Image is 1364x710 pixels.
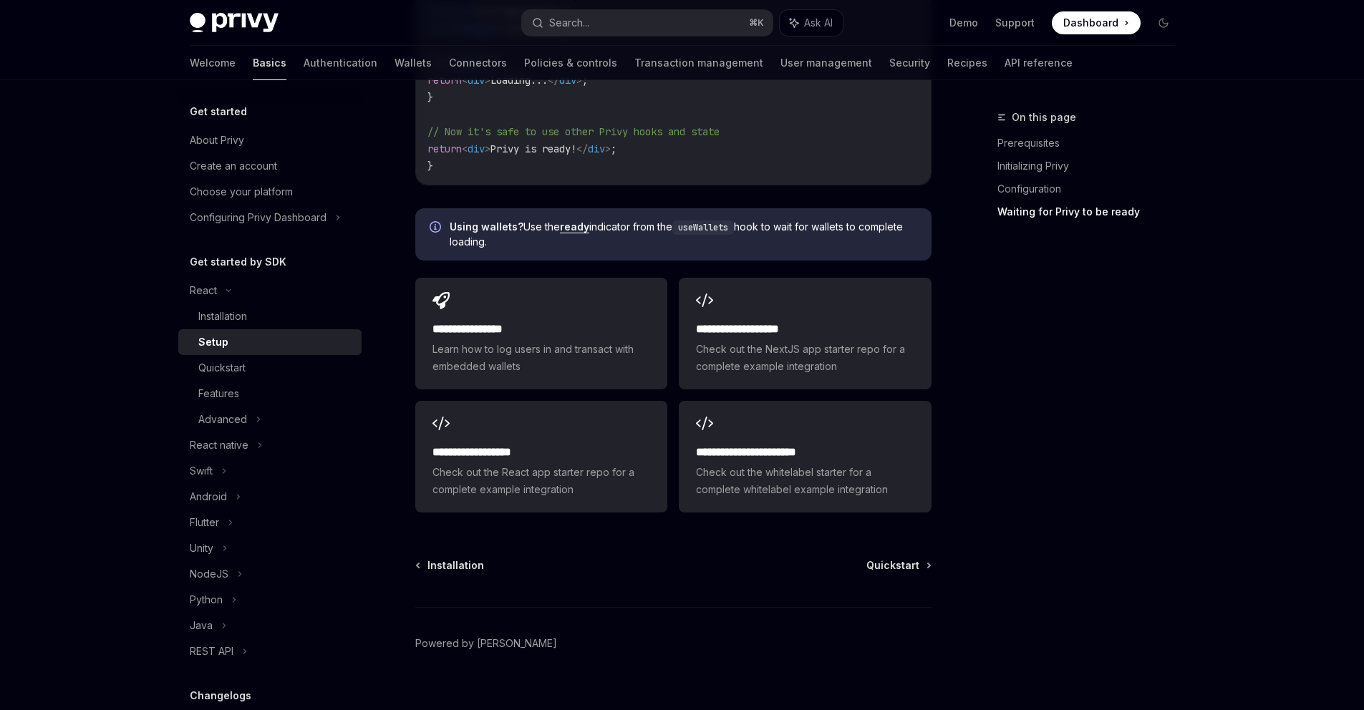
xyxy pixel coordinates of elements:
span: return [427,74,462,87]
div: React native [190,437,248,454]
div: Java [190,617,213,634]
a: **** **** **** *Learn how to log users in and transact with embedded wallets [415,278,667,389]
a: Wallets [395,46,432,80]
span: } [427,160,433,172]
a: Quickstart [866,558,930,573]
h5: Changelogs [190,687,251,704]
span: div [468,142,485,155]
span: </ [576,142,588,155]
span: ⌘ K [749,17,764,29]
a: Installation [417,558,484,573]
a: Quickstart [178,355,362,381]
a: **** **** **** ****Check out the NextJS app starter repo for a complete example integration [679,278,931,389]
a: Authentication [304,46,377,80]
button: Toggle dark mode [1152,11,1175,34]
span: } [427,91,433,104]
svg: Info [430,221,444,235]
button: Ask AI [780,10,843,36]
span: > [485,142,490,155]
div: Advanced [198,411,247,428]
a: Create an account [178,153,362,179]
div: NodeJS [190,565,228,583]
span: Check out the whitelabel starter for a complete whitelabel example integration [696,464,914,498]
div: Features [198,385,239,402]
span: > [605,142,611,155]
h5: Get started by SDK [190,253,286,271]
a: Basics [253,46,286,80]
span: On this page [1012,109,1076,126]
button: Search...⌘K [522,10,773,36]
div: Unity [190,540,213,557]
a: Policies & controls [524,46,617,80]
div: Search... [549,14,589,31]
div: Installation [198,308,247,325]
a: Security [889,46,930,80]
span: ; [582,74,588,87]
a: Support [995,16,1035,30]
span: Dashboard [1063,16,1118,30]
span: Check out the React app starter repo for a complete example integration [432,464,650,498]
img: dark logo [190,13,279,33]
a: Configuration [997,177,1186,200]
span: > [576,74,582,87]
div: About Privy [190,132,244,149]
a: Powered by [PERSON_NAME] [415,636,557,651]
span: return [427,142,462,155]
span: Quickstart [866,558,919,573]
a: Prerequisites [997,132,1186,155]
a: Initializing Privy [997,155,1186,177]
div: Python [190,591,223,608]
a: Welcome [190,46,236,80]
span: </ [548,74,559,87]
div: Configuring Privy Dashboard [190,209,327,226]
div: Quickstart [198,359,246,376]
a: About Privy [178,127,362,153]
div: Swift [190,462,213,480]
div: Choose your platform [190,183,293,200]
a: **** **** **** **** ***Check out the whitelabel starter for a complete whitelabel example integra... [679,401,931,512]
span: ; [611,142,616,155]
div: Setup [198,334,228,351]
a: Dashboard [1052,11,1141,34]
span: < [462,74,468,87]
a: Choose your platform [178,179,362,205]
div: React [190,282,217,299]
a: ready [560,220,589,233]
a: User management [780,46,872,80]
span: > [485,74,490,87]
span: div [559,74,576,87]
span: < [462,142,468,155]
a: Setup [178,329,362,355]
span: Ask AI [804,16,833,30]
a: API reference [1005,46,1073,80]
span: Installation [427,558,484,573]
span: Check out the NextJS app starter repo for a complete example integration [696,341,914,375]
div: Android [190,488,227,505]
span: Loading... [490,74,548,87]
code: useWallets [672,220,734,235]
span: // Now it's safe to use other Privy hooks and state [427,125,720,138]
h5: Get started [190,103,247,120]
a: Waiting for Privy to be ready [997,200,1186,223]
a: Recipes [947,46,987,80]
div: Flutter [190,514,219,531]
span: Learn how to log users in and transact with embedded wallets [432,341,650,375]
span: div [468,74,485,87]
a: Connectors [449,46,507,80]
div: REST API [190,643,233,660]
a: **** **** **** ***Check out the React app starter repo for a complete example integration [415,401,667,512]
strong: Using wallets? [450,220,523,233]
a: Demo [949,16,978,30]
span: div [588,142,605,155]
span: Privy is ready! [490,142,576,155]
div: Create an account [190,157,277,175]
a: Transaction management [634,46,763,80]
span: Use the indicator from the hook to wait for wallets to complete loading. [450,220,917,249]
a: Installation [178,303,362,329]
a: Features [178,381,362,407]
